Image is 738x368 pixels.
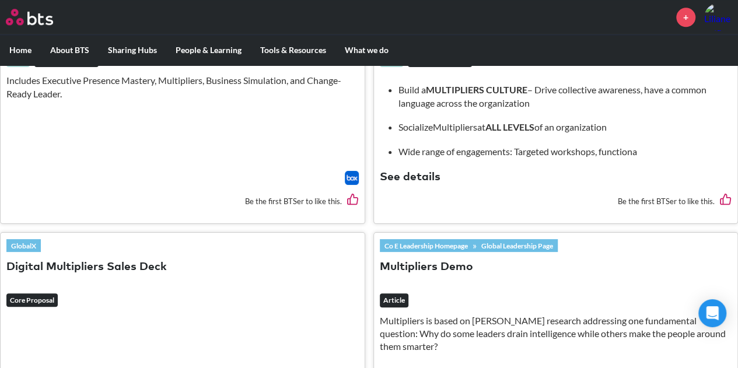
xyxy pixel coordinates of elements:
div: » [380,239,558,252]
strong: CULTURE [486,84,527,95]
p: Wide range of engagements: Targeted workshops, functiona [398,145,723,158]
a: Co E Leadership Homepage [380,239,473,252]
a: Download file from Box [345,171,359,185]
strong: MULTIPLIERS [426,84,484,95]
p: Multipliers is based on [PERSON_NAME] research addressing one fundamental question: Why do some l... [380,314,732,353]
img: Liliane Duquesnois Dubois [704,3,732,31]
button: Multipliers Demo [380,260,473,275]
em: Multipliers [433,121,477,132]
label: Tools & Resources [251,35,335,65]
div: Open Intercom Messenger [698,299,726,327]
em: Article [380,293,408,307]
label: Sharing Hubs [99,35,166,65]
em: Core Proposal [6,293,58,307]
a: + [676,8,695,27]
strong: ALL LEVELS [485,121,534,132]
div: Be the first BTSer to like this. [380,185,732,217]
img: Box logo [345,171,359,185]
p: Build a – Drive collective awareness, have a common language across the organization [398,83,723,110]
button: Digital Multipliers Sales Deck [6,260,167,275]
a: Go home [6,9,75,25]
p: Includes Executive Presence Mastery, Multipliers, Business Simulation, and Change-Ready Leader. [6,74,359,100]
label: What we do [335,35,398,65]
label: About BTS [41,35,99,65]
a: Global Leadership Page [477,239,558,252]
img: BTS Logo [6,9,53,25]
p: Socialize at of an organization [398,121,723,134]
a: Profile [704,3,732,31]
div: Be the first BTSer to like this. [6,185,359,217]
a: GlobalX [6,239,41,252]
button: See details [380,170,440,185]
label: People & Learning [166,35,251,65]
